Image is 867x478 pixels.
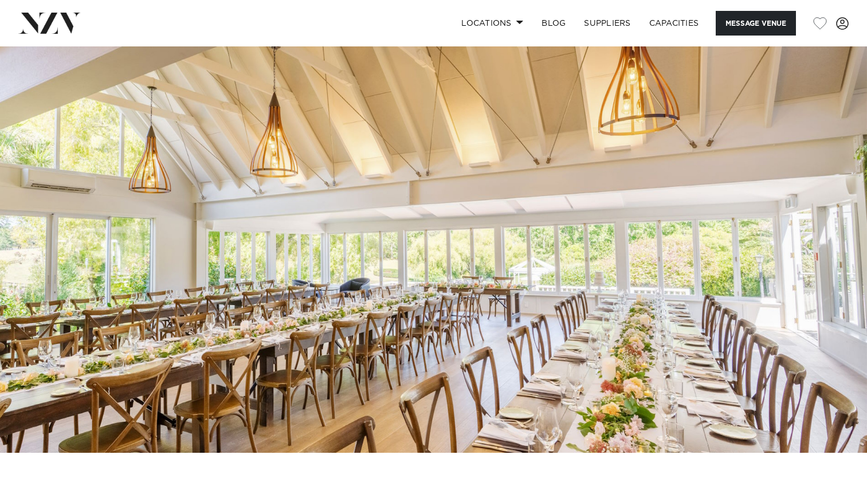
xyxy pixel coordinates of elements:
[640,11,708,36] a: Capacities
[532,11,575,36] a: BLOG
[575,11,640,36] a: SUPPLIERS
[18,13,81,33] img: nzv-logo.png
[716,11,796,36] button: Message Venue
[452,11,532,36] a: Locations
